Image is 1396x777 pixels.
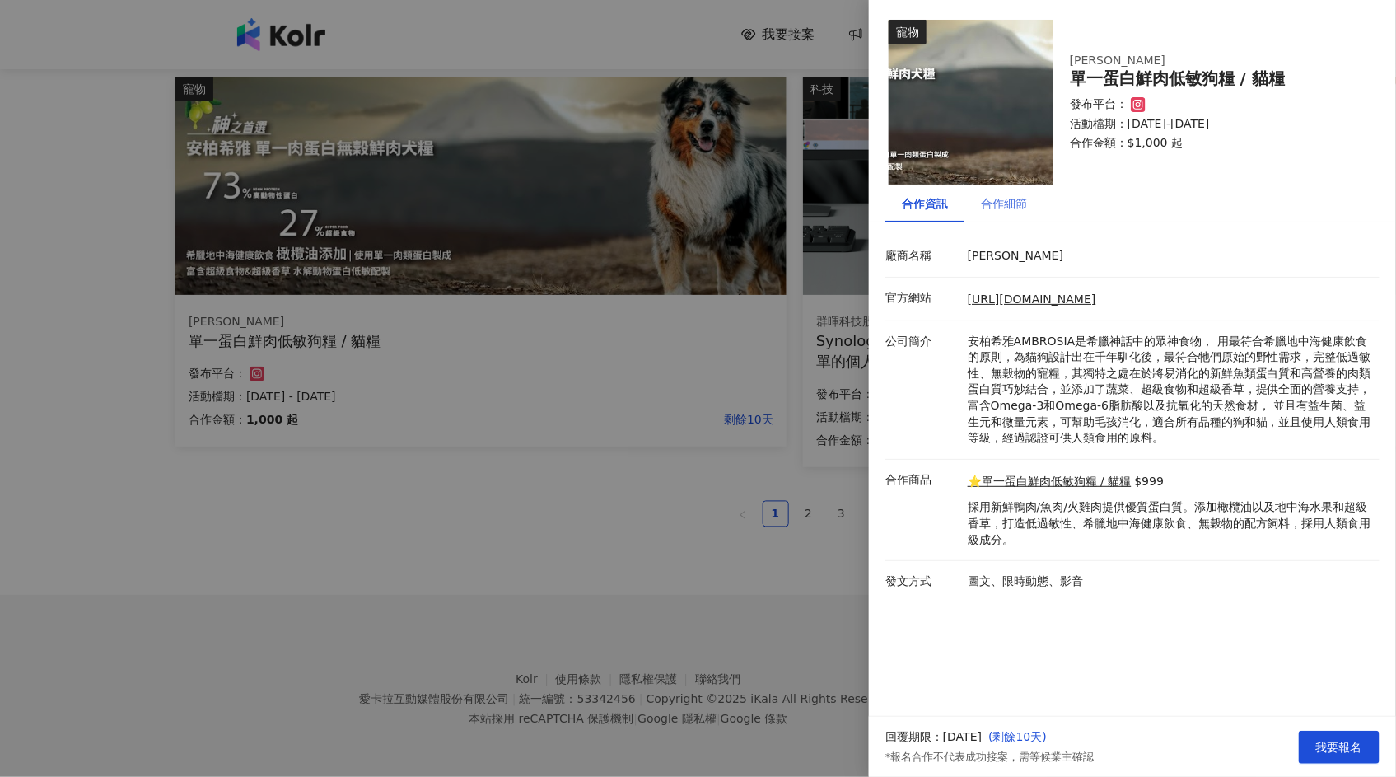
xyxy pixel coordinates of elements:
p: 合作金額： $1,000 起 [1070,135,1360,152]
div: 合作資訊 [902,194,948,213]
a: ⭐單一蛋白鮮肉低敏狗糧 / 貓糧 [968,474,1132,490]
p: 廠商名稱 [885,248,959,264]
p: 圖文、限時動態、影音 [968,573,1371,590]
p: 回覆期限：[DATE] [885,729,982,746]
p: 官方網站 [885,290,959,307]
p: 發文方式 [885,573,959,590]
p: 安柏希雅AMBROSIA是希臘神話中的眾神食物， 用最符合希臘地中海健康飲食的原則，為貓狗設計出在千年馴化後，最符合牠們原始的野性需求，完整低過敏性、無穀物的寵糧，其獨特之處在於將易消化的新鮮魚... [968,334,1371,447]
div: [PERSON_NAME] [1070,53,1360,69]
p: $999 [1135,474,1165,490]
button: 我要報名 [1299,731,1380,764]
p: 發布平台： [1070,96,1128,113]
img: ⭐單一蛋白鮮肉低敏狗糧 / 貓糧 [889,20,1053,185]
p: 活動檔期：[DATE]-[DATE] [1070,116,1360,133]
p: [PERSON_NAME] [968,248,1371,264]
a: [URL][DOMAIN_NAME] [968,293,1096,306]
div: 寵物 [889,20,927,44]
p: 公司簡介 [885,334,959,350]
p: ( 剩餘10天 ) [988,729,1094,746]
p: 採用新鮮鴨肉/魚肉/火雞肉提供優質蛋白質。添加橄欖油以及地中海水果和超級香草，打造低過敏性、希臘地中海健康飲食、無穀物的配方飼料，採用人類食用級成分。 [968,499,1371,548]
div: 合作細節 [981,194,1027,213]
p: 合作商品 [885,472,959,489]
span: 我要報名 [1316,741,1362,754]
div: 單一蛋白鮮肉低敏狗糧 / 貓糧 [1070,69,1360,88]
p: *報名合作不代表成功接案，需等候業主確認 [885,750,1095,765]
